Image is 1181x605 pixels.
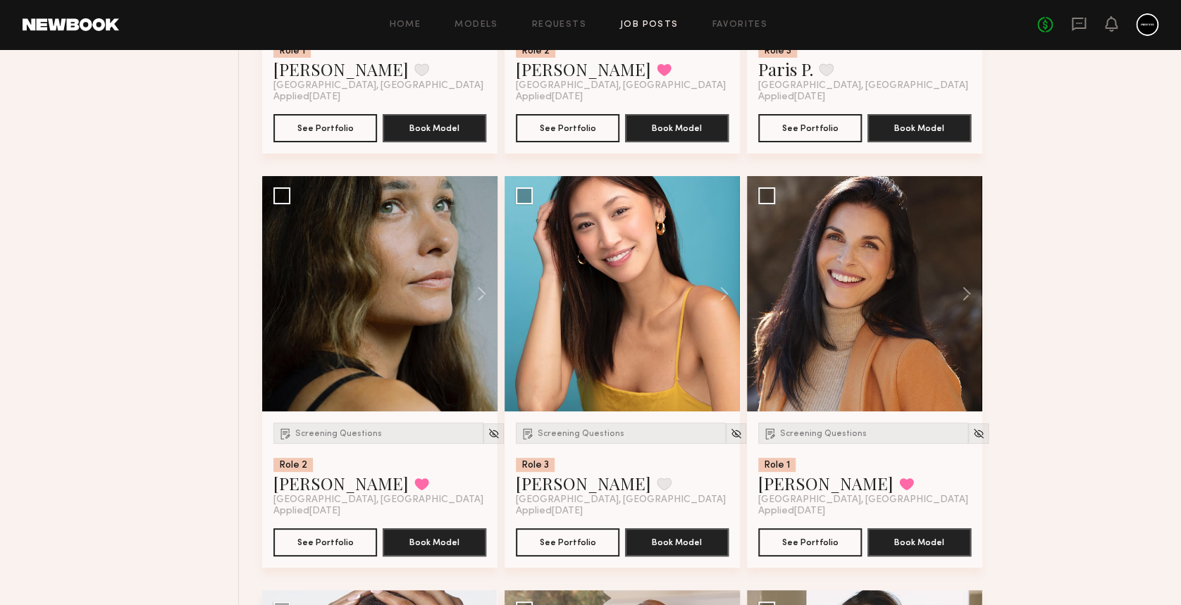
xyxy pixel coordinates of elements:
span: [GEOGRAPHIC_DATA], [GEOGRAPHIC_DATA] [516,80,726,92]
a: [PERSON_NAME] [273,58,409,80]
button: Book Model [383,528,486,556]
button: See Portfolio [758,114,862,142]
a: [PERSON_NAME] [516,472,651,494]
a: Home [390,20,421,30]
a: [PERSON_NAME] [273,472,409,494]
button: See Portfolio [273,114,377,142]
button: Book Model [625,114,729,142]
button: Book Model [867,528,971,556]
div: Applied [DATE] [516,92,729,103]
a: [PERSON_NAME] [516,58,651,80]
span: [GEOGRAPHIC_DATA], [GEOGRAPHIC_DATA] [273,80,483,92]
span: [GEOGRAPHIC_DATA], [GEOGRAPHIC_DATA] [273,494,483,506]
img: Unhide Model [488,428,500,439]
a: [PERSON_NAME] [758,472,894,494]
button: Book Model [625,528,729,556]
button: Book Model [383,114,486,142]
button: Book Model [867,114,971,142]
a: Job Posts [620,20,679,30]
span: [GEOGRAPHIC_DATA], [GEOGRAPHIC_DATA] [758,80,968,92]
img: Unhide Model [730,428,742,439]
button: See Portfolio [516,114,619,142]
button: See Portfolio [273,528,377,556]
a: Book Model [383,535,486,547]
span: Screening Questions [780,430,867,438]
div: Applied [DATE] [273,506,486,517]
span: [GEOGRAPHIC_DATA], [GEOGRAPHIC_DATA] [758,494,968,506]
a: Requests [532,20,586,30]
a: Book Model [383,121,486,133]
a: Paris P. [758,58,813,80]
a: Favorites [712,20,767,30]
span: [GEOGRAPHIC_DATA], [GEOGRAPHIC_DATA] [516,494,726,506]
img: Submission Icon [763,426,777,440]
div: Applied [DATE] [516,506,729,517]
img: Submission Icon [278,426,292,440]
span: Screening Questions [295,430,382,438]
img: Submission Icon [521,426,535,440]
div: Role 1 [758,458,796,472]
a: Book Model [867,535,971,547]
img: Unhide Model [972,428,984,439]
a: Book Model [867,121,971,133]
div: Applied [DATE] [758,92,971,103]
a: Models [455,20,497,30]
div: Role 1 [273,44,311,58]
div: Applied [DATE] [758,506,971,517]
button: See Portfolio [516,528,619,556]
div: Role 3 [516,458,555,472]
div: Role 3 [758,44,797,58]
div: Applied [DATE] [273,92,486,103]
div: Role 2 [273,458,313,472]
span: Screening Questions [538,430,624,438]
a: Book Model [625,535,729,547]
a: Book Model [625,121,729,133]
button: See Portfolio [758,528,862,556]
div: Role 2 [516,44,555,58]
